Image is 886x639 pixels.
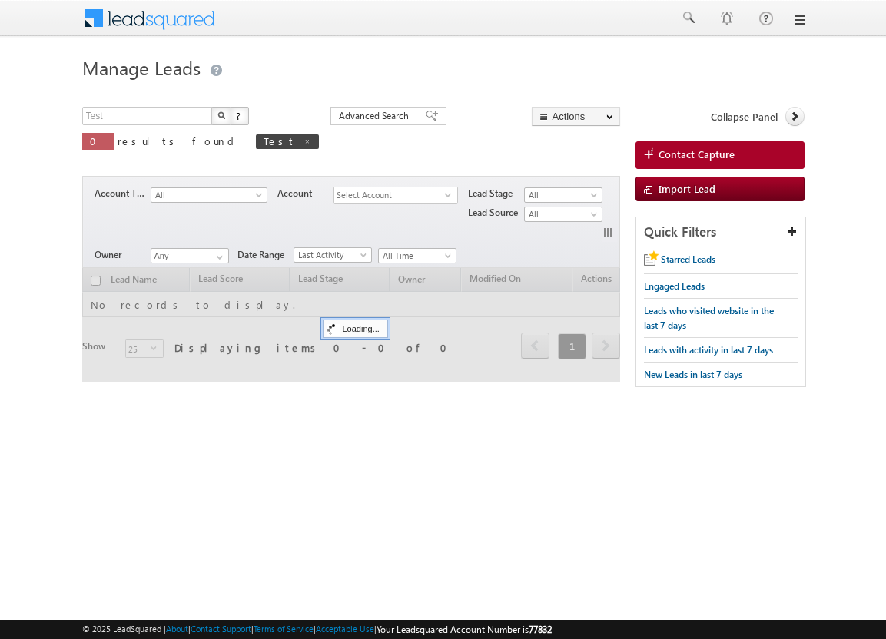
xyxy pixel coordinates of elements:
[529,624,552,635] span: 77832
[661,253,715,265] span: Starred Leads
[323,319,388,338] div: Loading...
[468,206,524,220] span: Lead Source
[711,110,778,124] span: Collapse Panel
[151,248,229,263] input: Type to Search
[636,217,805,247] div: Quick Filters
[644,305,774,331] span: Leads who visited website in the last 7 days
[82,55,201,80] span: Manage Leads
[468,187,524,200] span: Lead Stage
[635,141,805,169] a: Contact Capture
[524,207,602,222] a: All
[151,188,257,202] span: All
[95,187,151,200] span: Account Type
[644,344,773,356] span: Leads with activity in last 7 days
[151,187,267,203] a: All
[334,187,445,204] span: Select Account
[95,248,151,262] span: Owner
[236,109,243,122] span: ?
[378,248,456,263] a: All Time
[524,187,602,203] a: All
[445,191,457,198] span: select
[659,182,715,195] span: Import Lead
[294,247,372,263] a: Last Activity
[231,107,249,125] button: ?
[82,622,552,637] span: © 2025 LeadSquared | | | | |
[377,624,552,635] span: Your Leadsquared Account Number is
[525,207,598,221] span: All
[277,187,333,200] span: Account
[659,147,735,161] span: Contact Capture
[333,187,458,204] div: Select Account
[316,624,374,634] a: Acceptable Use
[644,280,705,292] span: Engaged Leads
[254,624,314,634] a: Terms of Service
[118,134,240,147] span: results found
[644,369,742,380] span: New Leads in last 7 days
[264,134,296,147] span: Test
[217,111,225,119] img: Search
[532,107,620,126] button: Actions
[166,624,188,634] a: About
[208,250,227,265] a: Show All Items
[379,249,452,263] span: All Time
[191,624,251,634] a: Contact Support
[339,109,413,123] span: Advanced Search
[90,134,106,147] span: 0
[525,188,598,202] span: All
[294,248,367,262] span: Last Activity
[237,248,294,262] span: Date Range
